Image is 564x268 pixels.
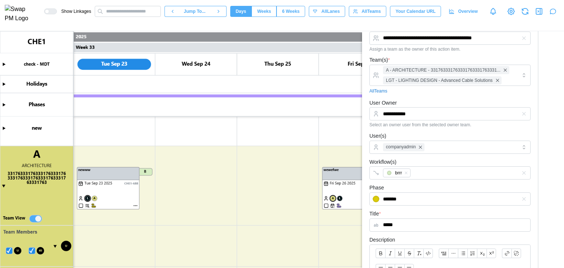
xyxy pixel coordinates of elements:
[520,6,530,17] button: Refresh Grid
[369,99,397,107] label: User Owner
[448,249,458,258] button: Horizontal line
[321,6,340,17] span: All Lanes
[282,6,300,17] span: 6 Weeks
[458,6,478,17] span: Overview
[369,47,531,52] div: Assign a team as the owner of this action item.
[369,132,386,140] label: User(s)
[487,5,499,18] a: Notifications
[511,249,521,258] button: Remove link
[257,6,271,17] span: Weeks
[487,249,496,258] button: Superscript
[439,249,448,258] button: Blockquote
[386,144,416,151] span: companyadmin
[395,170,402,177] div: brrr
[395,249,404,258] button: Underline
[385,249,395,258] button: Italic
[369,158,397,166] label: Workflow(s)
[369,236,395,244] label: Description
[548,6,558,17] button: Open project assistant
[369,184,384,192] label: Phase
[376,249,385,258] button: Bold
[534,6,544,17] button: Close Drawer
[502,249,511,258] button: Link
[184,6,206,17] span: Jump To...
[423,249,433,258] button: Code
[369,122,531,127] div: Select an owner user from the selected owner team.
[57,8,91,14] span: Show Linkages
[236,6,246,17] span: Days
[467,249,477,258] button: Ordered list
[386,67,500,74] span: A - ARCHITECTURE - 331763331763331763331763331...
[369,210,381,218] label: Title
[362,6,381,17] span: All Teams
[369,88,387,95] a: All Teams
[395,6,435,17] span: Your Calendar URL
[477,249,487,258] button: Subscript
[369,56,390,64] label: Team(s)
[458,249,467,258] button: Bullet list
[5,5,35,23] img: Swap PM Logo
[404,249,414,258] button: Strikethrough
[386,77,493,84] span: LGT - LIGHTING DESIGN - Advanced Cable Solutions
[506,6,516,17] a: View Project
[414,249,423,258] button: Clear formatting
